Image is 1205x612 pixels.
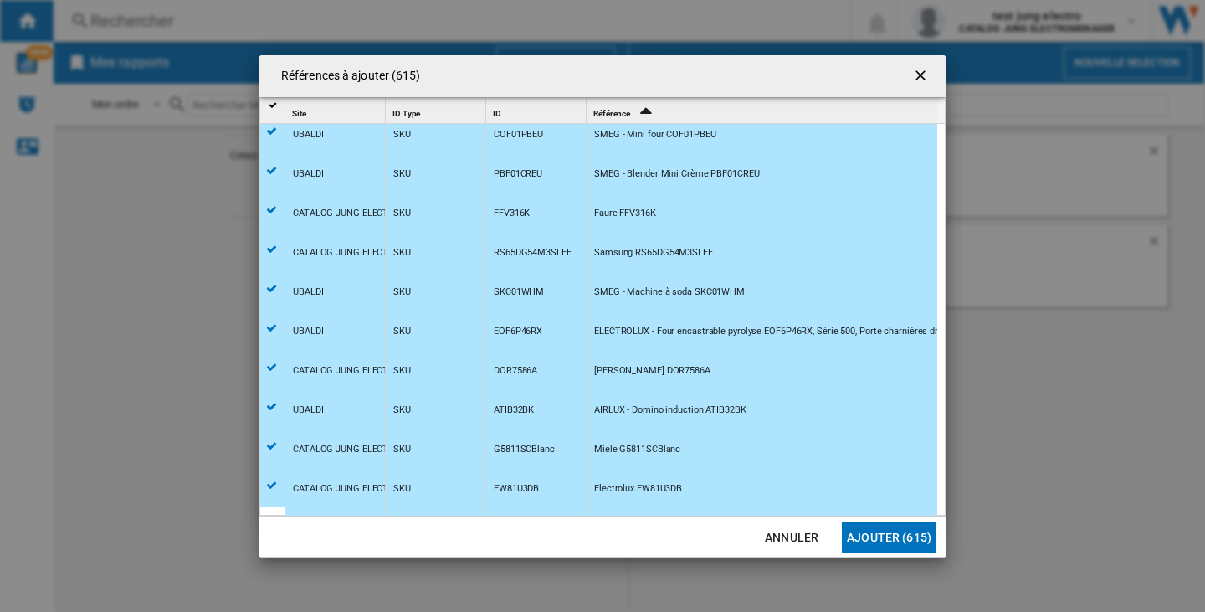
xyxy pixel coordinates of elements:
[494,312,542,351] div: EOF6P46RX
[590,98,937,124] div: Sort Ascending
[293,273,323,311] div: UBALDI
[293,391,323,429] div: UBALDI
[490,98,586,124] div: ID Sort None
[293,234,444,272] div: CATALOG JUNG ELECTROMENAGER
[292,109,306,118] span: Site
[393,352,411,390] div: SKU
[293,470,444,508] div: CATALOG JUNG ELECTROMENAGER
[293,430,444,469] div: CATALOG JUNG ELECTROMENAGER
[493,109,501,118] span: ID
[494,273,544,311] div: SKC01WHM
[289,98,385,124] div: Sort None
[393,470,411,508] div: SKU
[594,509,673,548] div: BSH PVS631HC1M
[593,109,630,118] span: Référence
[594,312,954,351] div: ELECTROLUX - Four encastrable pyrolyse EOF6P46RX, Série 500, Porte charnières droite
[842,522,936,553] button: Ajouter (615)
[289,98,385,124] div: Site Sort None
[594,155,760,193] div: SMEG - Blender Mini Crème PBF01CREU
[594,194,656,233] div: Faure FFV316K
[293,116,323,154] div: UBALDI
[905,59,939,93] button: getI18NText('BUTTONS.CLOSE_DIALOG')
[393,234,411,272] div: SKU
[594,470,682,508] div: Electrolux EW81U3DB
[389,98,485,124] div: Sort None
[393,430,411,469] div: SKU
[594,273,745,311] div: SMEG - Machine à soda SKC01WHM
[494,234,572,272] div: RS65DG54M3SLEF
[393,116,411,154] div: SKU
[293,352,444,390] div: CATALOG JUNG ELECTROMENAGER
[590,98,937,124] div: Référence Sort Ascending
[393,155,411,193] div: SKU
[594,430,680,469] div: Miele G5811SCBlanc
[273,68,421,85] h4: Références à ajouter (615)
[494,470,539,508] div: EW81U3DB
[594,391,746,429] div: AIRLUX - Domino induction ATIB32BK
[494,116,543,154] div: COF01PBEU
[494,430,555,469] div: G5811SCBlanc
[912,67,932,87] ng-md-icon: getI18NText('BUTTONS.CLOSE_DIALOG')
[632,109,659,118] span: Sort Ascending
[755,522,828,553] button: Annuler
[393,194,411,233] div: SKU
[494,155,542,193] div: PBF01CREU
[293,509,444,548] div: CATALOG JUNG ELECTROMENAGER
[494,352,537,390] div: DOR7586A
[293,194,444,233] div: CATALOG JUNG ELECTROMENAGER
[393,273,411,311] div: SKU
[293,155,323,193] div: UBALDI
[389,98,485,124] div: ID Type Sort None
[393,312,411,351] div: SKU
[494,391,534,429] div: ATIB32BK
[393,391,411,429] div: SKU
[594,352,710,390] div: [PERSON_NAME] DOR7586A
[594,116,715,154] div: SMEG - Mini four COF01PBEU
[594,234,713,272] div: Samsung RS65DG54M3SLEF
[494,509,551,548] div: PVS631HC1M
[392,109,420,118] span: ID Type
[494,194,530,233] div: FFV316K
[293,312,323,351] div: UBALDI
[393,509,411,548] div: SKU
[490,98,586,124] div: Sort None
